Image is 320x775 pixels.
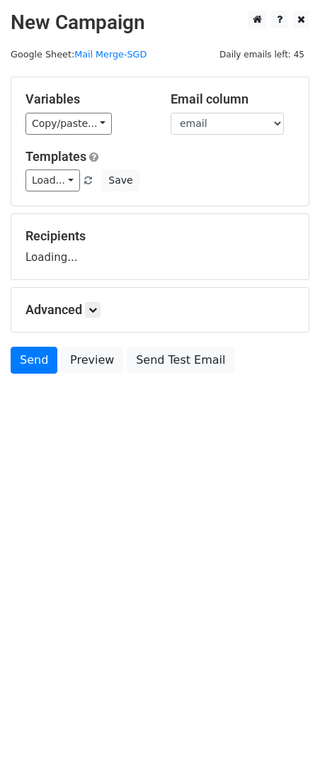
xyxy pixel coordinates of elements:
a: Mail Merge-SGD [74,49,147,60]
h5: Email column [171,91,295,107]
a: Send Test Email [127,347,234,374]
h5: Advanced [25,302,295,318]
a: Daily emails left: 45 [215,49,309,60]
small: Google Sheet: [11,49,147,60]
a: Templates [25,149,86,164]
h2: New Campaign [11,11,309,35]
a: Preview [61,347,123,374]
span: Daily emails left: 45 [215,47,309,62]
button: Save [102,169,139,191]
div: Loading... [25,228,295,265]
a: Copy/paste... [25,113,112,135]
a: Load... [25,169,80,191]
h5: Recipients [25,228,295,244]
a: Send [11,347,57,374]
h5: Variables [25,91,149,107]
